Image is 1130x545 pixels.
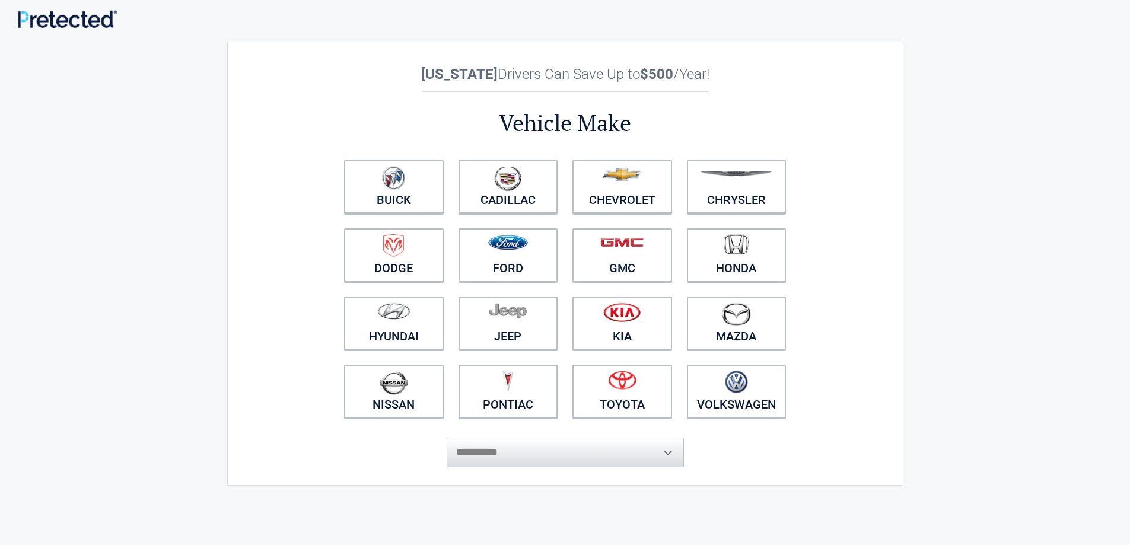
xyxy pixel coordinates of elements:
[687,228,787,282] a: Honda
[640,66,673,82] b: $500
[700,171,772,177] img: chrysler
[344,365,444,418] a: Nissan
[459,160,558,213] a: Cadillac
[382,166,405,190] img: buick
[572,297,672,350] a: Kia
[459,365,558,418] a: Pontiac
[724,234,749,255] img: honda
[572,365,672,418] a: Toyota
[725,371,748,394] img: volkswagen
[687,297,787,350] a: Mazda
[344,228,444,282] a: Dodge
[687,365,787,418] a: Volkswagen
[380,371,408,395] img: nissan
[383,234,404,257] img: dodge
[721,302,751,326] img: mazda
[602,168,642,181] img: chevrolet
[459,297,558,350] a: Jeep
[344,160,444,213] a: Buick
[421,66,498,82] b: [US_STATE]
[18,10,117,28] img: Main Logo
[608,371,636,390] img: toyota
[572,228,672,282] a: GMC
[600,237,644,247] img: gmc
[459,228,558,282] a: Ford
[488,235,528,250] img: ford
[377,302,410,320] img: hyundai
[572,160,672,213] a: Chevrolet
[489,302,527,319] img: jeep
[603,302,641,322] img: kia
[687,160,787,213] a: Chrysler
[494,166,521,191] img: cadillac
[337,108,794,138] h2: Vehicle Make
[344,297,444,350] a: Hyundai
[337,66,794,82] h2: Drivers Can Save Up to /Year
[502,371,514,393] img: pontiac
